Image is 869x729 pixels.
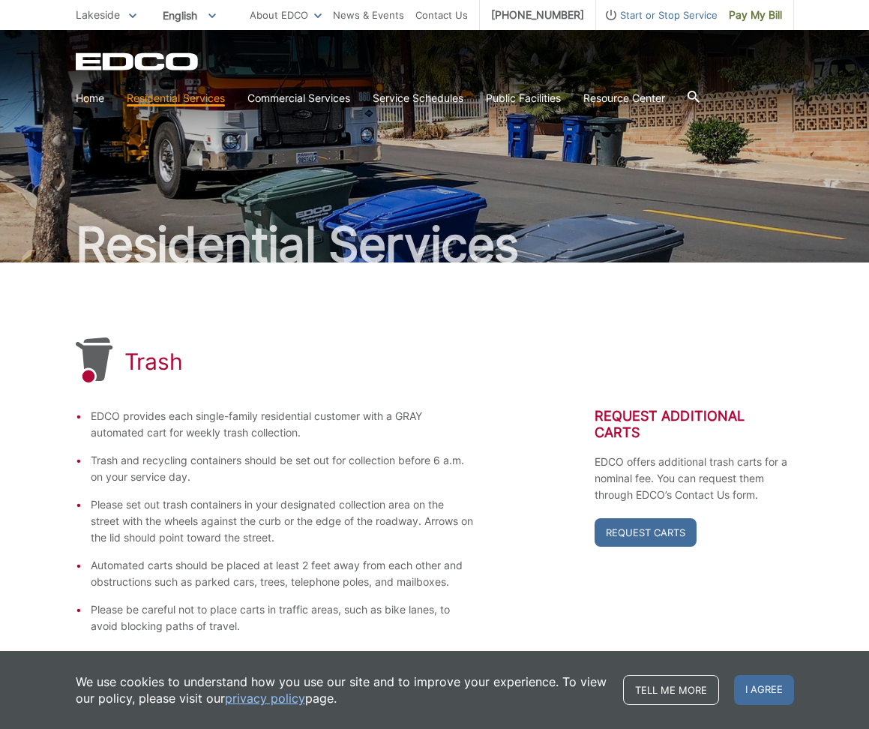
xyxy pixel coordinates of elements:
[415,7,468,23] a: Contact Us
[595,518,697,547] a: Request Carts
[91,601,475,634] li: Please be careful not to place carts in traffic areas, such as bike lanes, to avoid blocking path...
[76,8,120,21] span: Lakeside
[250,7,322,23] a: About EDCO
[127,90,225,106] a: Residential Services
[247,90,350,106] a: Commercial Services
[333,7,404,23] a: News & Events
[151,3,227,28] span: English
[76,52,200,70] a: EDCD logo. Return to the homepage.
[623,675,719,705] a: Tell me more
[595,408,794,441] h2: Request Additional Carts
[225,690,305,706] a: privacy policy
[486,90,561,106] a: Public Facilities
[373,90,463,106] a: Service Schedules
[583,90,665,106] a: Resource Center
[91,496,475,546] li: Please set out trash containers in your designated collection area on the street with the wheels ...
[734,675,794,705] span: I agree
[595,454,794,503] p: EDCO offers additional trash carts for a nominal fee. You can request them through EDCO’s Contact...
[729,7,782,23] span: Pay My Bill
[76,90,104,106] a: Home
[76,220,794,268] h2: Residential Services
[91,452,475,485] li: Trash and recycling containers should be set out for collection before 6 a.m. on your service day.
[124,348,184,375] h1: Trash
[76,673,608,706] p: We use cookies to understand how you use our site and to improve your experience. To view our pol...
[91,408,475,441] li: EDCO provides each single-family residential customer with a GRAY automated cart for weekly trash...
[91,557,475,590] li: Automated carts should be placed at least 2 feet away from each other and obstructions such as pa...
